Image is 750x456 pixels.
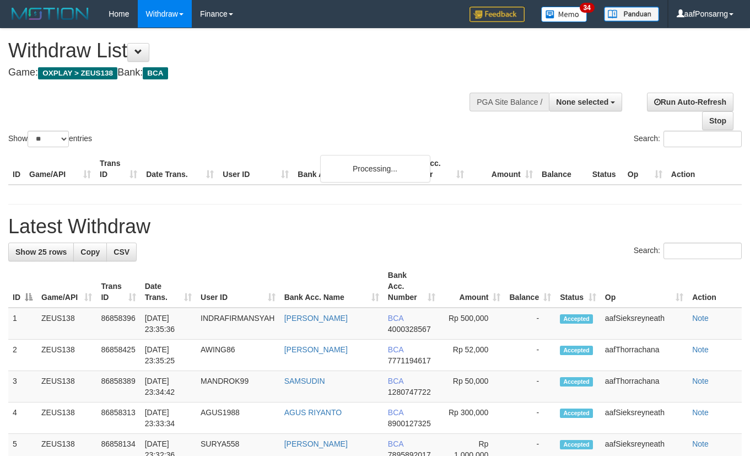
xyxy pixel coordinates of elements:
[141,371,196,403] td: [DATE] 23:34:42
[141,265,196,308] th: Date Trans.: activate to sort column ascending
[560,346,593,355] span: Accepted
[541,7,587,22] img: Button%20Memo.svg
[555,265,601,308] th: Status: activate to sort column ascending
[37,340,96,371] td: ZEUS138
[95,153,142,185] th: Trans ID
[692,314,709,323] a: Note
[580,3,595,13] span: 34
[142,153,218,185] th: Date Trans.
[96,403,140,434] td: 86858313
[15,248,67,256] span: Show 25 rows
[25,153,95,185] th: Game/API
[218,153,293,185] th: User ID
[280,265,384,308] th: Bank Acc. Name: activate to sort column ascending
[601,265,688,308] th: Op: activate to sort column ascending
[196,265,280,308] th: User ID: activate to sort column ascending
[400,153,468,185] th: Bank Acc. Number
[196,340,280,371] td: AWING86
[114,248,130,256] span: CSV
[440,371,505,403] td: Rp 50,000
[388,377,403,385] span: BCA
[505,308,555,340] td: -
[560,409,593,418] span: Accepted
[601,340,688,371] td: aafThorrachana
[537,153,588,185] th: Balance
[560,314,593,324] span: Accepted
[505,265,555,308] th: Balance: activate to sort column ascending
[37,403,96,434] td: ZEUS138
[106,243,137,261] a: CSV
[284,345,348,354] a: [PERSON_NAME]
[80,248,100,256] span: Copy
[96,265,140,308] th: Trans ID: activate to sort column ascending
[284,408,342,417] a: AGUS RIYANTO
[634,131,742,147] label: Search:
[688,265,742,308] th: Action
[440,308,505,340] td: Rp 500,000
[8,216,742,238] h1: Latest Withdraw
[28,131,69,147] select: Showentries
[284,377,325,385] a: SAMSUDIN
[73,243,107,261] a: Copy
[37,265,96,308] th: Game/API: activate to sort column ascending
[293,153,399,185] th: Bank Acc. Name
[8,153,25,185] th: ID
[663,131,742,147] input: Search:
[8,371,37,403] td: 3
[647,93,733,111] a: Run Auto-Refresh
[196,371,280,403] td: MANDROK99
[505,340,555,371] td: -
[320,155,430,183] div: Processing...
[8,67,489,78] h4: Game: Bank:
[601,371,688,403] td: aafThorrachana
[284,439,348,448] a: [PERSON_NAME]
[8,40,489,62] h1: Withdraw List
[37,308,96,340] td: ZEUS138
[96,340,140,371] td: 86858425
[388,408,403,417] span: BCA
[470,93,549,111] div: PGA Site Balance /
[96,371,140,403] td: 86858389
[388,356,431,365] span: Copy 7771194617 to clipboard
[388,314,403,323] span: BCA
[440,403,505,434] td: Rp 300,000
[623,153,667,185] th: Op
[505,371,555,403] td: -
[692,439,709,448] a: Note
[388,388,431,396] span: Copy 1280747722 to clipboard
[384,265,440,308] th: Bank Acc. Number: activate to sort column ascending
[38,67,117,79] span: OXPLAY > ZEUS138
[601,403,688,434] td: aafSieksreyneath
[588,153,623,185] th: Status
[96,308,140,340] td: 86858396
[470,7,525,22] img: Feedback.jpg
[692,345,709,354] a: Note
[196,403,280,434] td: AGUS1988
[141,308,196,340] td: [DATE] 23:35:36
[388,345,403,354] span: BCA
[388,419,431,428] span: Copy 8900127325 to clipboard
[440,340,505,371] td: Rp 52,000
[8,6,92,22] img: MOTION_logo.png
[141,403,196,434] td: [DATE] 23:33:34
[663,243,742,259] input: Search:
[37,371,96,403] td: ZEUS138
[601,308,688,340] td: aafSieksreyneath
[692,408,709,417] a: Note
[556,98,608,106] span: None selected
[8,403,37,434] td: 4
[440,265,505,308] th: Amount: activate to sort column ascending
[468,153,537,185] th: Amount
[196,308,280,340] td: INDRAFIRMANSYAH
[667,153,742,185] th: Action
[702,111,733,130] a: Stop
[143,67,168,79] span: BCA
[604,7,659,22] img: panduan.png
[8,265,37,308] th: ID: activate to sort column descending
[8,340,37,371] td: 2
[549,93,622,111] button: None selected
[505,403,555,434] td: -
[388,325,431,334] span: Copy 4000328567 to clipboard
[8,243,74,261] a: Show 25 rows
[284,314,348,323] a: [PERSON_NAME]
